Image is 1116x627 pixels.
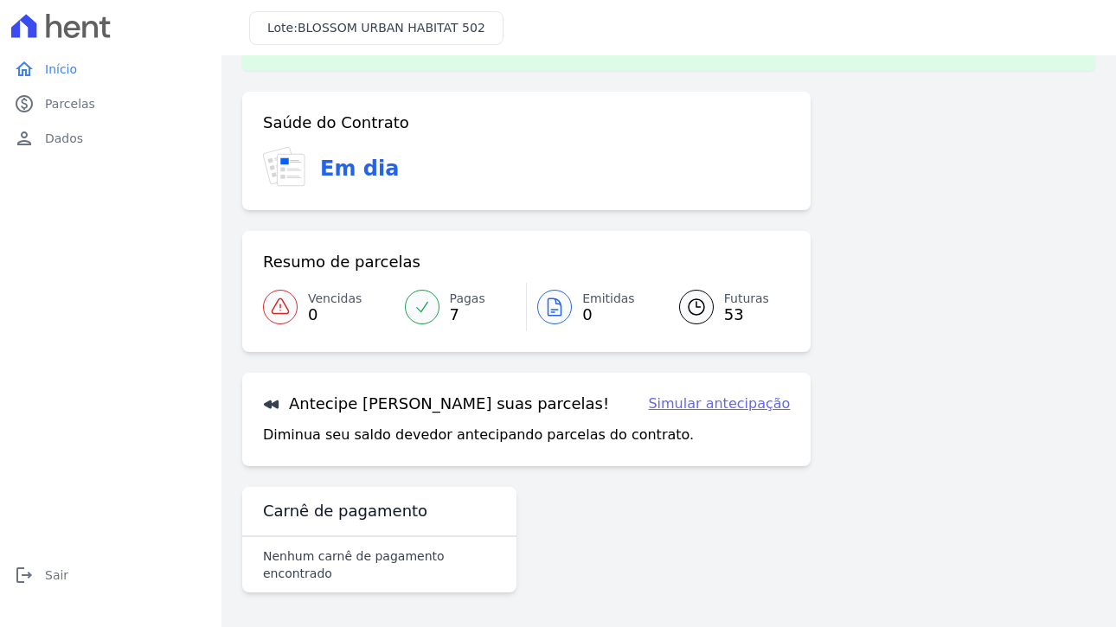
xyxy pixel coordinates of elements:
[263,501,427,521] h3: Carnê de pagamento
[263,393,609,414] h3: Antecipe [PERSON_NAME] suas parcelas!
[308,290,362,308] span: Vencidas
[582,290,635,308] span: Emitidas
[308,308,362,322] span: 0
[450,308,485,322] span: 7
[14,59,35,80] i: home
[298,21,485,35] span: BLOSSOM URBAN HABITAT 502
[450,290,485,308] span: Pagas
[7,86,215,121] a: paidParcelas
[45,61,77,78] span: Início
[14,565,35,585] i: logout
[45,130,83,147] span: Dados
[7,558,215,592] a: logoutSair
[14,128,35,149] i: person
[724,308,769,322] span: 53
[527,283,658,331] a: Emitidas 0
[7,52,215,86] a: homeInício
[14,93,35,114] i: paid
[724,290,769,308] span: Futuras
[320,153,399,184] h3: Em dia
[263,547,496,582] p: Nenhum carnê de pagamento encontrado
[582,308,635,322] span: 0
[263,112,409,133] h3: Saúde do Contrato
[394,283,527,331] a: Pagas 7
[263,283,394,331] a: Vencidas 0
[7,121,215,156] a: personDados
[263,252,420,272] h3: Resumo de parcelas
[45,566,68,584] span: Sair
[267,19,485,37] h3: Lote:
[263,425,694,445] p: Diminua seu saldo devedor antecipando parcelas do contrato.
[45,95,95,112] span: Parcelas
[648,393,790,414] a: Simular antecipação
[658,283,791,331] a: Futuras 53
